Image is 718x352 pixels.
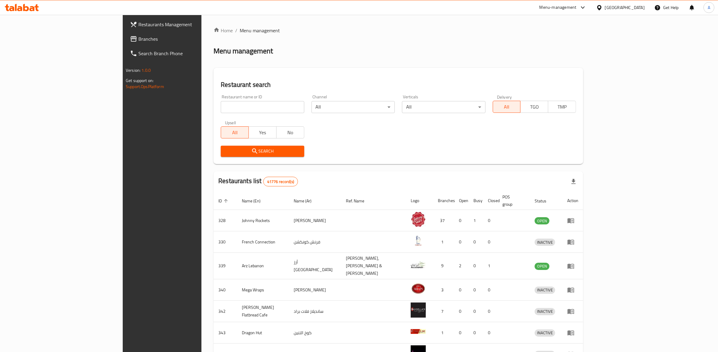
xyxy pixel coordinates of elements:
[551,103,574,111] span: TMP
[454,192,469,210] th: Open
[411,257,426,272] img: Arz Lebanon
[289,253,341,279] td: أرز [GEOGRAPHIC_DATA]
[411,212,426,227] img: Johnny Rockets
[223,128,246,137] span: All
[535,263,549,270] span: OPEN
[497,95,512,99] label: Delivery
[138,21,238,28] span: Restaurants Management
[567,286,578,293] div: Menu
[237,322,289,344] td: Dragon Hut
[562,192,583,210] th: Action
[126,83,164,90] a: Support.OpsPlatform
[483,253,498,279] td: 1
[125,17,243,32] a: Restaurants Management
[605,4,645,11] div: [GEOGRAPHIC_DATA]
[312,101,395,113] div: All
[483,192,498,210] th: Closed
[218,197,230,205] span: ID
[237,253,289,279] td: Arz Lebanon
[294,197,319,205] span: Name (Ar)
[535,217,549,224] span: OPEN
[433,192,454,210] th: Branches
[535,239,555,246] span: INACTIVE
[406,192,433,210] th: Logo
[289,322,341,344] td: كوخ التنين
[341,253,406,279] td: [PERSON_NAME],[PERSON_NAME] & [PERSON_NAME]
[567,238,578,246] div: Menu
[126,66,141,74] span: Version:
[483,301,498,322] td: 0
[483,279,498,301] td: 0
[520,101,548,113] button: TGO
[535,308,555,315] span: INACTIVE
[411,303,426,318] img: Sandella's Flatbread Cafe
[469,192,483,210] th: Busy
[433,210,454,231] td: 37
[493,101,521,113] button: All
[125,32,243,46] a: Branches
[708,4,710,11] span: A
[221,126,249,138] button: All
[402,101,485,113] div: All
[469,231,483,253] td: 0
[221,146,304,157] button: Search
[483,322,498,344] td: 0
[454,253,469,279] td: 2
[225,120,236,125] label: Upsell
[567,329,578,336] div: Menu
[535,287,555,293] span: INACTIVE
[346,197,372,205] span: Ref. Name
[289,210,341,231] td: [PERSON_NAME]
[433,253,454,279] td: 9
[469,279,483,301] td: 0
[454,210,469,231] td: 0
[454,231,469,253] td: 0
[279,128,302,137] span: No
[433,279,454,301] td: 3
[433,322,454,344] td: 1
[138,50,238,57] span: Search Branch Phone
[237,279,289,301] td: Mega Wraps
[469,301,483,322] td: 0
[214,46,273,56] h2: Menu management
[226,147,299,155] span: Search
[469,210,483,231] td: 1
[433,301,454,322] td: 7
[454,301,469,322] td: 0
[567,262,578,270] div: Menu
[483,210,498,231] td: 0
[523,103,546,111] span: TGO
[539,4,577,11] div: Menu-management
[535,239,555,246] div: INACTIVE
[535,197,554,205] span: Status
[214,27,583,34] nav: breadcrumb
[138,35,238,43] span: Branches
[567,308,578,315] div: Menu
[483,231,498,253] td: 0
[141,66,151,74] span: 1.0.0
[125,46,243,61] a: Search Branch Phone
[411,324,426,339] img: Dragon Hut
[454,279,469,301] td: 0
[535,329,555,336] span: INACTIVE
[289,231,341,253] td: فرنش كونكشن
[221,80,576,89] h2: Restaurant search
[276,126,304,138] button: No
[289,279,341,301] td: [PERSON_NAME]
[218,176,298,186] h2: Restaurants list
[240,27,280,34] span: Menu management
[237,231,289,253] td: French Connection
[469,253,483,279] td: 0
[237,210,289,231] td: Johnny Rockets
[251,128,274,137] span: Yes
[469,322,483,344] td: 0
[248,126,277,138] button: Yes
[548,101,576,113] button: TMP
[535,287,555,294] div: INACTIVE
[502,193,523,208] span: POS group
[263,177,298,186] div: Total records count
[567,217,578,224] div: Menu
[242,197,268,205] span: Name (En)
[237,301,289,322] td: [PERSON_NAME] Flatbread Cafe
